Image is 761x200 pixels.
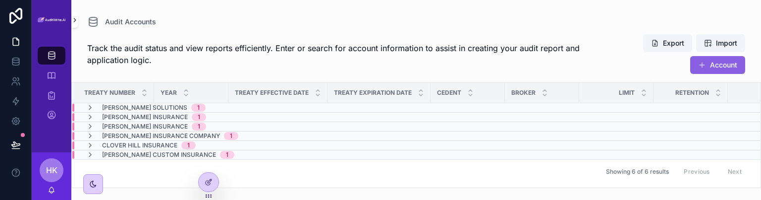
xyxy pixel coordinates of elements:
button: Import [696,34,745,52]
span: [PERSON_NAME] Insurance Company [102,132,220,140]
div: scrollable content [32,40,71,137]
span: Limit [619,89,635,97]
div: 1 [230,132,232,140]
span: Import [716,38,737,48]
span: Treaty Number [84,89,135,97]
span: Clover Hill Insurance [102,141,177,149]
div: 1 [198,113,200,121]
span: Treaty Expiration Date [334,89,412,97]
button: Export [643,34,692,52]
span: [PERSON_NAME] Insurance [102,123,188,131]
span: Track the audit status and view reports efficiently. Enter or search for account information to a... [87,42,592,66]
div: 1 [197,104,200,112]
img: App logo [38,17,65,23]
span: HK [46,164,57,176]
button: Account [690,56,745,74]
span: Broker [511,89,536,97]
div: 1 [226,151,228,159]
span: Showing 6 of 6 results [606,168,669,176]
span: [PERSON_NAME] Solutions [102,104,187,112]
span: Year [161,89,177,97]
div: 1 [187,141,190,149]
span: [PERSON_NAME] Custom Insurance [102,151,216,159]
div: 1 [198,123,200,131]
span: Audit Accounts [105,17,156,27]
span: [PERSON_NAME] Insurance [102,113,188,121]
span: Retention [675,89,709,97]
span: Cedent [437,89,461,97]
span: Treaty Effective Date [235,89,309,97]
a: Audit Accounts [87,16,156,28]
